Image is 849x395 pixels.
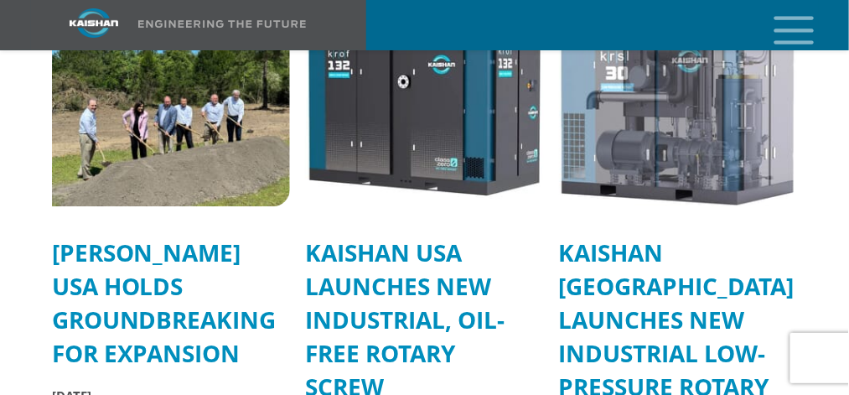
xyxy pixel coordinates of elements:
[559,28,797,206] img: krsl see-through
[52,28,290,206] img: kaishan groundbreaking for expansion
[52,236,277,369] a: [PERSON_NAME] USA Holds Groundbreaking for Expansion
[138,20,306,28] img: Engineering the future
[768,11,796,39] a: mobile menu
[31,8,157,38] img: kaishan logo
[305,28,543,206] img: krof 32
